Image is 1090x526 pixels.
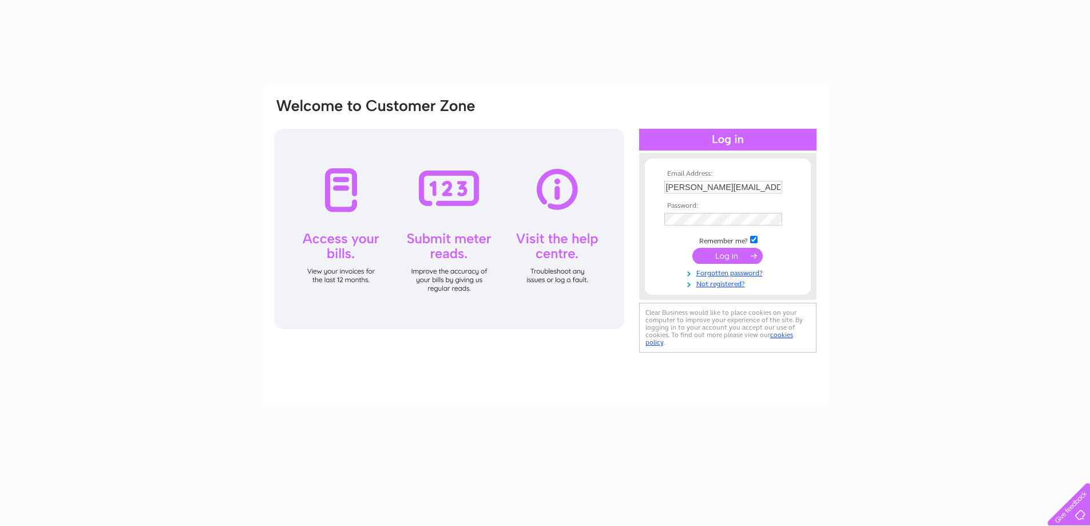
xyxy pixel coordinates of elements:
th: Password: [661,202,794,210]
input: Submit [692,248,763,264]
td: Remember me? [661,234,794,246]
a: Not registered? [664,278,794,288]
a: Forgotten password? [664,267,794,278]
a: cookies policy [645,331,793,346]
div: Clear Business would like to place cookies on your computer to improve your experience of the sit... [639,303,816,353]
th: Email Address: [661,170,794,178]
